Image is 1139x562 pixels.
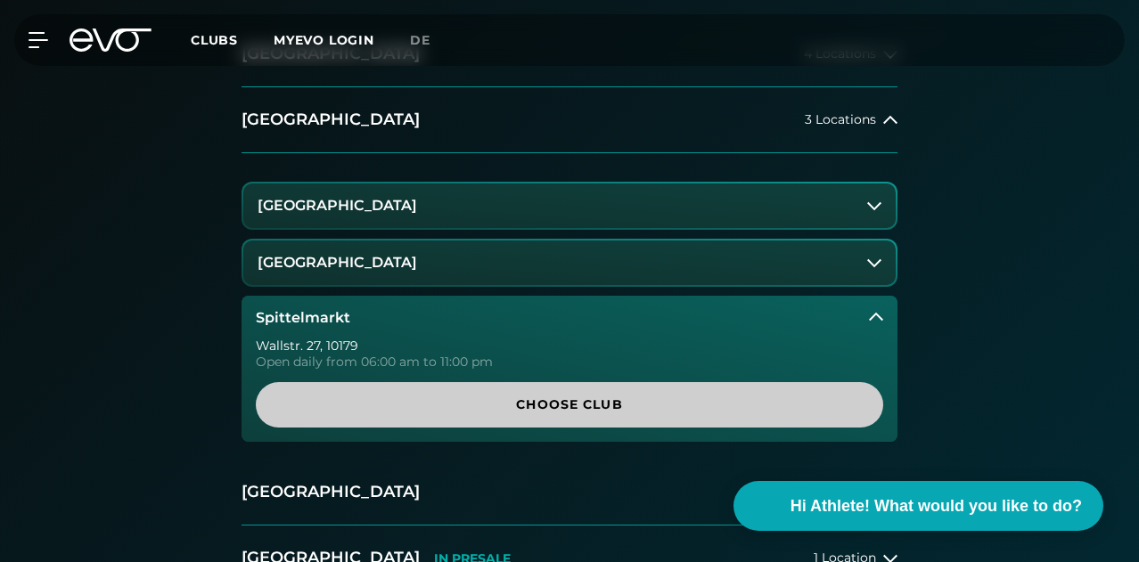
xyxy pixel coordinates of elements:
h3: [GEOGRAPHIC_DATA] [258,255,417,271]
a: MYEVO LOGIN [274,32,374,48]
button: [GEOGRAPHIC_DATA] [243,183,896,228]
button: [GEOGRAPHIC_DATA] [243,240,896,285]
a: Clubs [191,31,274,48]
button: Hi Athlete! What would you like to do? [733,481,1103,531]
span: Hi Athlete! What would you like to do? [791,494,1082,518]
h2: [GEOGRAPHIC_DATA] [242,481,420,503]
span: 3 Locations [805,113,876,126]
div: Wallstr. 27 , 10179 [256,339,883,352]
a: Choose Club [256,382,883,428]
span: Choose Club [277,395,862,414]
span: Clubs [191,32,238,48]
span: de [410,32,430,48]
button: [GEOGRAPHIC_DATA]3 Locations [242,87,897,153]
h2: [GEOGRAPHIC_DATA] [242,109,420,131]
h3: Spittelmarkt [256,310,350,326]
a: de [410,30,452,51]
button: Spittelmarkt [242,296,897,340]
button: [GEOGRAPHIC_DATA]2 Locations [242,460,897,525]
div: Open daily from 06:00 am to 11:00 pm [256,355,883,368]
h3: [GEOGRAPHIC_DATA] [258,198,417,214]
